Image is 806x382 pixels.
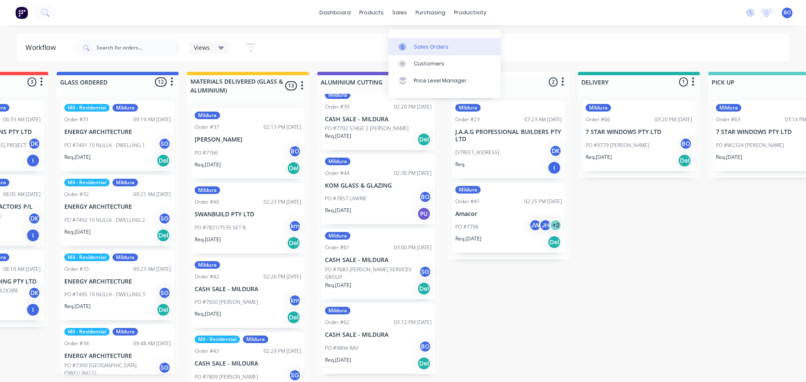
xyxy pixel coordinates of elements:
[195,186,220,194] div: Mildura
[455,104,481,112] div: Mildura
[394,103,432,111] div: 02:20 PM [DATE]
[586,116,610,123] div: Order #66
[64,128,171,136] p: ENERGY ARCHITECTURE
[586,128,692,136] p: 7 STAR WINDOWS PTY LTD
[26,229,40,242] div: I
[61,250,174,321] div: Mil - ResidentialMilduraOrder #3309:23 AM [DATE]ENERGY ARCHITECTUREPO #7495 10 NULLA - DWELLING 3...
[133,340,171,347] div: 09:48 AM [DATE]
[539,219,552,232] div: JH
[315,6,355,19] a: dashboard
[455,235,481,243] p: Req. [DATE]
[549,219,562,232] div: + 2
[325,207,351,214] p: Req. [DATE]
[25,43,60,53] div: Workflow
[325,356,351,364] p: Req. [DATE]
[61,175,174,246] div: Mil - ResidentialMilduraOrder #3209:21 AM [DATE]ENERGY ARCHITECTUREPO #7492 10 NULLA - DWELLING 2...
[325,125,409,132] p: PO #7792 STAGE 2 [PERSON_NAME]
[26,303,40,317] div: I
[195,336,240,343] div: Mil - Residential
[195,211,301,218] p: SWANBUILD PTY LTD
[158,361,171,374] div: SG
[64,228,91,236] p: Req. [DATE]
[450,6,491,19] div: productivity
[414,43,448,51] div: Sales Orders
[64,303,91,310] p: Req. [DATE]
[64,191,89,198] div: Order #32
[195,123,219,131] div: Order #37
[586,104,611,112] div: Mildura
[157,229,170,242] div: Del
[549,145,562,157] div: DK
[64,328,110,336] div: Mil - Residential
[289,294,301,307] div: km
[452,183,565,253] div: MilduraOrder #4102:25 PM [DATE]AmacorPO #7796JWJH+2Req.[DATE]Del
[191,258,305,328] div: MilduraOrder #4202:26 PM [DATE]CASH SALE - MILDURAPO #7650 [PERSON_NAME]kmReq.[DATE]Del
[417,133,431,146] div: Del
[325,195,367,202] p: PO #7857 LAWRIE
[195,136,301,143] p: [PERSON_NAME]
[133,191,171,198] div: 09:21 AM [DATE]
[325,116,432,123] p: CASH SALE - MILDURA
[26,154,40,167] div: I
[287,236,300,250] div: Del
[455,186,481,194] div: Mildura
[582,101,696,171] div: MilduraOrder #6603:20 PM [DATE]7 STAR WINDOWS PTY LTDPO #9779 [PERSON_NAME]BOReq.[DATE]Del
[455,210,562,218] p: Amacor
[547,235,561,249] div: Del
[417,207,431,221] div: PU
[61,101,174,171] div: Mil - ResidentialMilduraOrder #3109:19 AM [DATE]ENERGY ARCHITECTUREPO #7491 10 NULLA - DWELLING 1...
[158,212,171,225] div: SG
[325,169,349,177] div: Order #44
[28,286,41,299] div: DK
[322,88,435,150] div: MilduraOrder #3902:20 PM [DATE]CASH SALE - MILDURAPO #7792 STAGE 2 [PERSON_NAME]Req.[DATE]Del
[64,291,145,298] p: PO #7495 10 NULLA - DWELLING 3
[394,244,432,251] div: 03:00 PM [DATE]
[264,347,301,355] div: 02:29 PM [DATE]
[455,116,480,123] div: Order #23
[419,340,432,353] div: BO
[195,112,220,119] div: Mildura
[195,261,220,269] div: Mildura
[287,161,300,175] div: Del
[289,145,301,158] div: BO
[15,6,28,19] img: Factory
[113,104,138,112] div: Mildura
[194,43,210,52] span: Views
[289,369,301,382] div: SG
[264,198,301,206] div: 02:23 PM [DATE]
[325,319,349,326] div: Order #62
[64,153,91,161] p: Req. [DATE]
[388,38,501,55] a: Sales Orders
[64,254,110,261] div: Mil - Residential
[411,6,450,19] div: purchasing
[394,319,432,326] div: 03:12 PM [DATE]
[64,216,145,224] p: PO #7492 10 NULLA - DWELLING 2
[716,142,784,149] p: PO #W2324 [PERSON_NAME]
[455,161,465,168] p: Req.
[524,116,562,123] div: 07:23 AM [DATE]
[191,108,305,179] div: MilduraOrder #3702:13 PM [DATE][PERSON_NAME]PO #7766BOReq.[DATE]Del
[243,336,268,343] div: Mildura
[64,203,171,210] p: ENERGY ARCHITECTURE
[325,91,350,99] div: Mildura
[157,303,170,317] div: Del
[325,307,350,314] div: Mildura
[195,236,221,243] p: Req. [DATE]
[678,154,691,167] div: Del
[716,116,740,123] div: Order #63
[264,273,301,281] div: 02:26 PM [DATE]
[547,161,561,175] div: I
[191,183,305,254] div: MilduraOrder #4002:23 PM [DATE]SWANBUILD PTY LTDPO #7831/7535 SET BkmReq.[DATE]Del
[195,273,219,281] div: Order #42
[322,303,435,374] div: MilduraOrder #6203:12 PM [DATE]CASH SALE - MILDURAPO #9804 RAVBOReq.[DATE]Del
[264,123,301,131] div: 02:13 PM [DATE]
[655,116,692,123] div: 03:20 PM [DATE]
[414,77,467,85] div: Price Level Manager
[325,331,432,338] p: CASH SALE - MILDURA
[388,55,501,72] a: Customers
[455,223,479,231] p: PO #7796
[325,281,351,289] p: Req. [DATE]
[195,373,258,381] p: PO #7809 [PERSON_NAME]
[64,340,89,347] div: Order #34
[322,229,435,299] div: MilduraOrder #6103:00 PM [DATE]CASH SALE - MILDURAPO #7683 [PERSON_NAME] SERVICES GROUPSGReq.[DAT...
